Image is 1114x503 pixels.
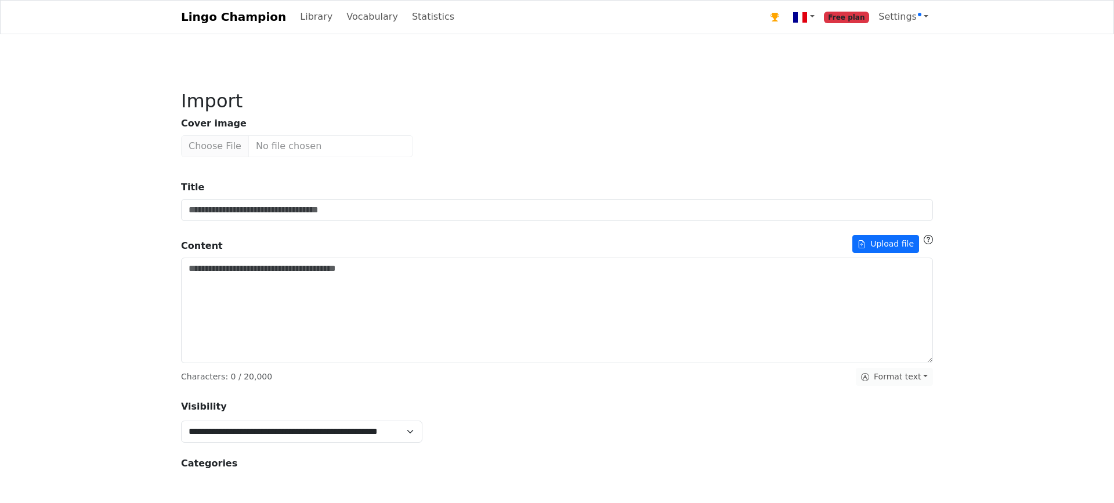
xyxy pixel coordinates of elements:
[181,5,286,28] a: Lingo Champion
[181,239,223,253] strong: Content
[878,11,921,22] span: Settings
[819,5,874,29] a: Free plan
[793,10,807,24] img: fr.svg
[181,90,933,112] h2: Import
[295,5,337,28] a: Library
[181,458,237,469] strong: Categories
[342,5,403,28] a: Vocabulary
[407,5,459,28] a: Statistics
[824,12,870,23] span: Free plan
[181,182,204,193] strong: Title
[181,401,227,412] strong: Visibility
[874,5,933,28] a: Settings
[181,371,272,383] p: Characters : / 20,000
[852,235,919,253] button: Content
[181,118,247,129] strong: Cover image
[231,372,236,381] span: 0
